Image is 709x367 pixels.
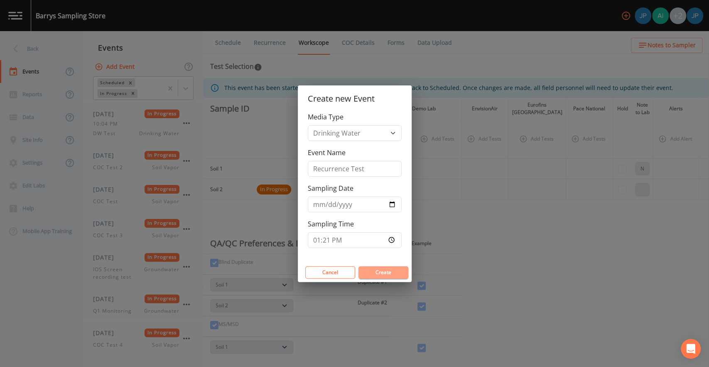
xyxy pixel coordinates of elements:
label: Sampling Time [308,219,354,229]
h2: Create new Event [298,85,412,112]
div: Open Intercom Messenger [681,339,701,359]
label: Sampling Date [308,183,353,193]
button: Cancel [305,266,355,279]
label: Event Name [308,148,346,158]
button: Create [358,266,408,279]
label: Media Type [308,112,343,122]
